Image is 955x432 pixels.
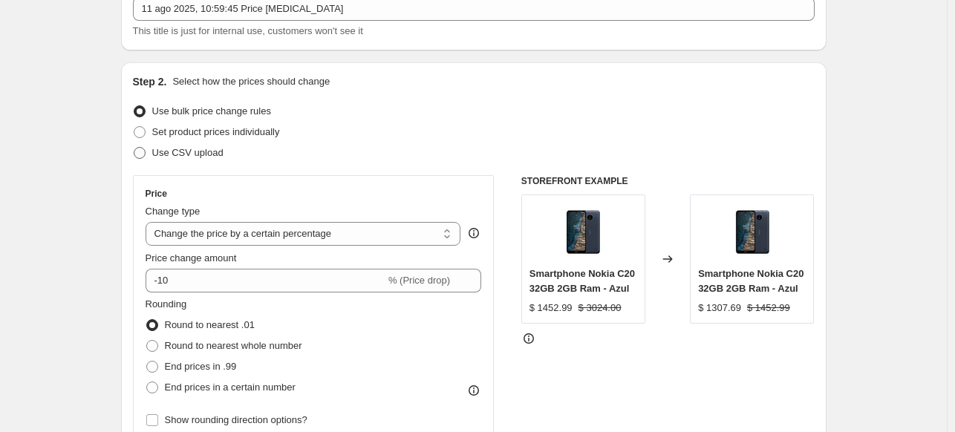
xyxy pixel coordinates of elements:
span: Use bulk price change rules [152,105,271,117]
img: NokiaC20azul_80x.jpg [723,203,782,262]
span: Rounding [146,298,187,310]
h3: Price [146,188,167,200]
div: $ 1307.69 [698,301,741,315]
strike: $ 1452.99 [747,301,790,315]
h6: STOREFRONT EXAMPLE [521,175,815,187]
span: Set product prices individually [152,126,280,137]
span: End prices in a certain number [165,382,296,393]
span: Change type [146,206,201,217]
span: % (Price drop) [388,275,450,286]
span: Round to nearest whole number [165,340,302,351]
div: help [466,226,481,240]
input: -15 [146,269,385,292]
p: Select how the prices should change [172,74,330,89]
span: Show rounding direction options? [165,414,307,425]
span: This title is just for internal use, customers won't see it [133,25,363,36]
span: Smartphone Nokia C20 32GB 2GB Ram - Azul [529,268,635,294]
span: Use CSV upload [152,147,224,158]
h2: Step 2. [133,74,167,89]
span: Smartphone Nokia C20 32GB 2GB Ram - Azul [698,268,804,294]
span: End prices in .99 [165,361,237,372]
span: Price change amount [146,252,237,264]
strike: $ 3024.00 [578,301,622,315]
span: Round to nearest .01 [165,319,255,330]
div: $ 1452.99 [529,301,573,315]
img: NokiaC20azul_80x.jpg [553,203,613,262]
